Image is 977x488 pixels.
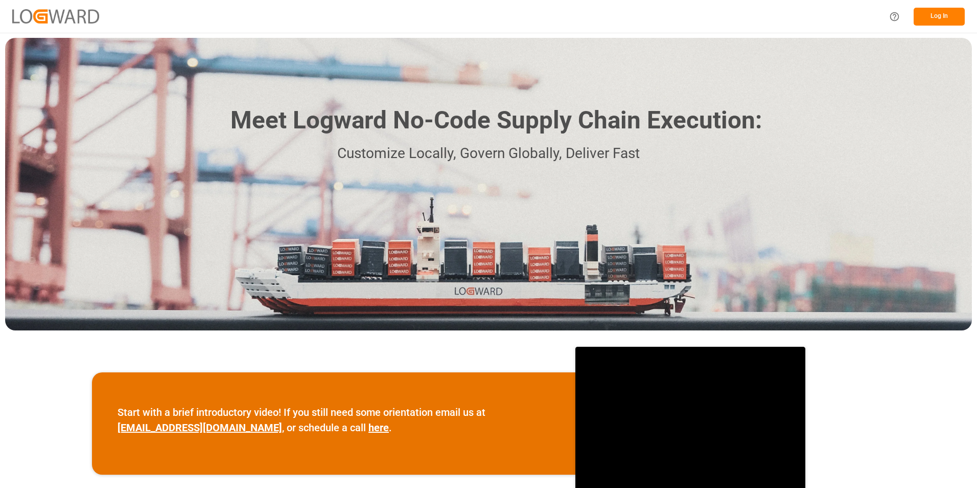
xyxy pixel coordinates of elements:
[368,422,389,434] a: here
[914,8,965,26] button: Log In
[883,5,906,28] button: Help Center
[230,102,762,139] h1: Meet Logward No-Code Supply Chain Execution:
[118,405,550,435] p: Start with a brief introductory video! If you still need some orientation email us at , or schedu...
[118,422,282,434] a: [EMAIL_ADDRESS][DOMAIN_NAME]
[12,9,99,23] img: Logward_new_orange.png
[215,142,762,165] p: Customize Locally, Govern Globally, Deliver Fast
